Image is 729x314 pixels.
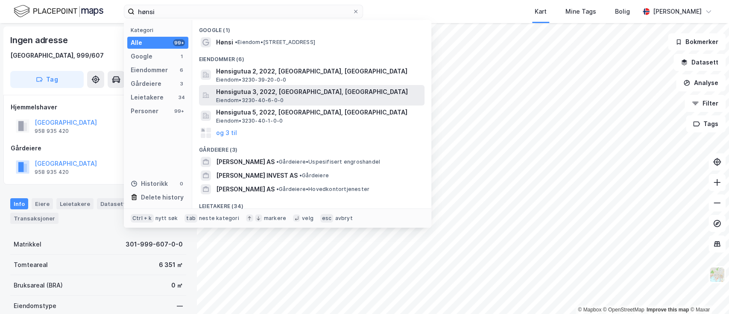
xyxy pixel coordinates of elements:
[668,33,726,50] button: Bokmerker
[135,5,352,18] input: Søk på adresse, matrikkel, gårdeiere, leietakere eller personer
[14,280,63,291] div: Bruksareal (BRA)
[141,192,184,202] div: Delete history
[131,51,152,62] div: Google
[10,33,69,47] div: Ingen adresse
[14,301,56,311] div: Eiendomstype
[216,170,298,181] span: [PERSON_NAME] INVEST AS
[56,198,94,209] div: Leietakere
[192,20,431,35] div: Google (1)
[216,128,237,138] button: og 3 til
[302,215,313,222] div: velg
[686,273,729,314] iframe: Chat Widget
[14,239,41,249] div: Matrikkel
[126,239,183,249] div: 301-999-607-0-0
[299,172,302,179] span: •
[10,213,59,224] div: Transaksjoner
[35,169,69,176] div: 958 935 420
[131,38,142,48] div: Alle
[32,198,53,209] div: Eiere
[535,6,547,17] div: Kart
[199,215,239,222] div: neste kategori
[131,27,188,33] div: Kategori
[178,53,185,60] div: 1
[131,79,161,89] div: Gårdeiere
[171,280,183,291] div: 0 ㎡
[184,214,197,223] div: tab
[216,87,421,97] span: Hønsigutua 3, 2022, [GEOGRAPHIC_DATA], [GEOGRAPHIC_DATA]
[14,260,48,270] div: Tomteareal
[10,198,28,209] div: Info
[676,74,726,91] button: Analyse
[178,67,185,73] div: 6
[276,186,279,192] span: •
[131,92,164,103] div: Leietakere
[216,117,283,124] span: Eiendom • 3230-40-1-0-0
[173,39,185,46] div: 99+
[578,307,601,313] a: Mapbox
[235,39,315,46] span: Eiendom • [STREET_ADDRESS]
[216,66,421,76] span: Hønsigutua 2, 2022, [GEOGRAPHIC_DATA], [GEOGRAPHIC_DATA]
[155,215,178,222] div: nytt søk
[335,215,352,222] div: avbryt
[264,215,286,222] div: markere
[131,65,168,75] div: Eiendommer
[10,50,104,61] div: [GEOGRAPHIC_DATA], 999/607
[653,6,702,17] div: [PERSON_NAME]
[299,172,329,179] span: Gårdeiere
[11,102,186,112] div: Hjemmelshaver
[647,307,689,313] a: Improve this map
[216,184,275,194] span: [PERSON_NAME] AS
[97,198,129,209] div: Datasett
[192,140,431,155] div: Gårdeiere (3)
[686,115,726,132] button: Tags
[192,196,431,211] div: Leietakere (34)
[709,267,725,283] img: Z
[685,95,726,112] button: Filter
[673,54,726,71] button: Datasett
[216,37,233,47] span: Hønsi
[320,214,334,223] div: esc
[131,179,168,189] div: Historikk
[216,107,421,117] span: Hønsigutua 5, 2022, [GEOGRAPHIC_DATA], [GEOGRAPHIC_DATA]
[216,76,286,83] span: Eiendom • 3230-39-20-0-0
[565,6,596,17] div: Mine Tags
[615,6,630,17] div: Bolig
[131,106,158,116] div: Personer
[276,158,279,165] span: •
[276,158,380,165] span: Gårdeiere • Uspesifisert engroshandel
[173,108,185,114] div: 99+
[11,143,186,153] div: Gårdeiere
[178,180,185,187] div: 0
[686,273,729,314] div: Kontrollprogram for chat
[178,94,185,101] div: 34
[35,128,69,135] div: 958 935 420
[14,4,103,19] img: logo.f888ab2527a4732fd821a326f86c7f29.svg
[159,260,183,270] div: 6 351 ㎡
[178,80,185,87] div: 3
[131,214,154,223] div: Ctrl + k
[235,39,237,45] span: •
[216,97,284,104] span: Eiendom • 3230-40-6-0-0
[177,301,183,311] div: —
[216,157,275,167] span: [PERSON_NAME] AS
[603,307,644,313] a: OpenStreetMap
[276,186,369,193] span: Gårdeiere • Hovedkontortjenester
[10,71,84,88] button: Tag
[192,49,431,65] div: Eiendommer (6)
